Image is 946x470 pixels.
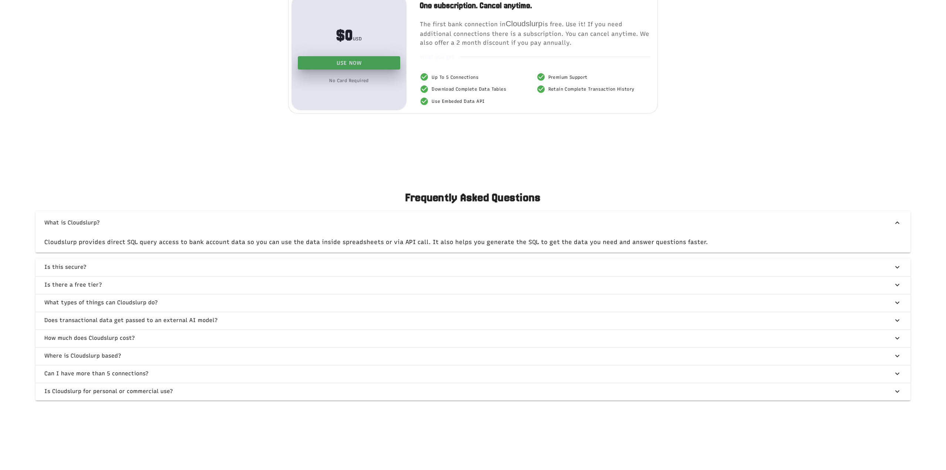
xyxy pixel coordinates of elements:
[311,77,388,84] div: No Card Required
[432,99,484,104] span: Use Embeded Data API
[506,19,542,28] span: Cloudslurp
[420,18,650,47] p: The first bank connection in is free. Use it! If you need additional connections there is a subsc...
[35,312,911,329] button: Does transactional data get passed to an external AI model?
[548,87,634,92] span: Retain Complete Transaction History
[353,36,362,41] span: USD
[35,258,911,276] button: Is this secure?
[35,294,911,312] button: What types of things can Cloudslurp do?
[298,56,400,70] a: Use Now
[35,347,911,365] button: Where is Cloudslurp based?
[548,75,588,80] span: Premium Support
[18,190,928,205] p: Frequently Asked Questions
[336,60,362,66] span: Use Now
[35,365,911,383] button: Can I have more than 5 connections?
[432,75,479,80] span: Up To 5 Connections
[420,53,455,61] span: What you get
[432,87,506,92] span: Download Complete Data Tables
[35,276,911,294] button: Is there a free tier?
[35,383,911,400] button: Is Cloudslurp for personal or commercial use?
[35,235,911,253] div: Cloudslurp provides direct SQL query access to bank account data so you can use the data inside s...
[35,329,911,347] button: How much does Cloudslurp cost?
[35,211,911,235] button: What is Cloudslurp?
[336,26,362,44] div: $0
